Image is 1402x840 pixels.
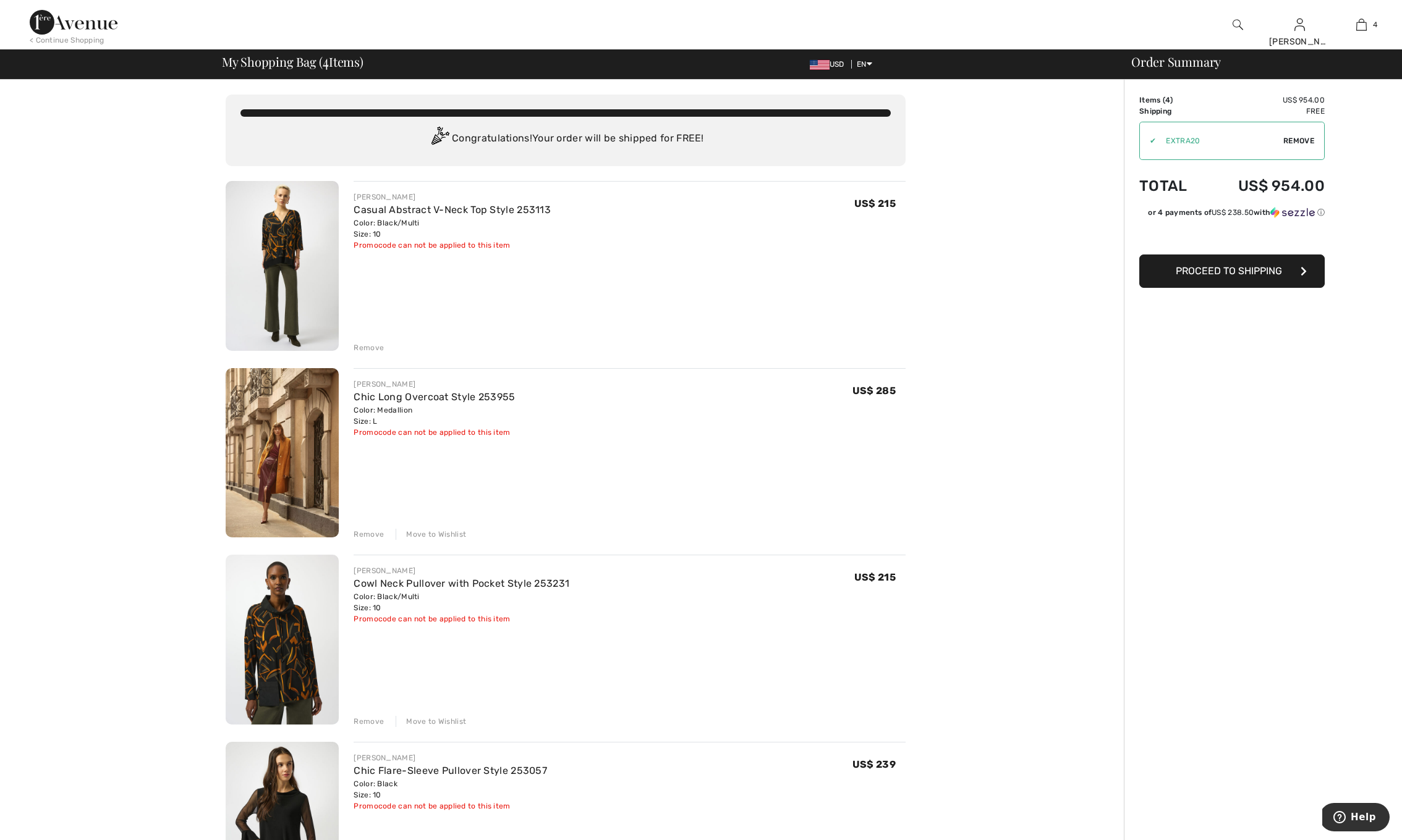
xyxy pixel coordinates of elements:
div: Promocode can not be applied to this item [354,800,547,812]
span: US$ 215 [854,571,896,583]
td: Free [1205,106,1325,117]
img: My Info [1294,17,1305,32]
td: US$ 954.00 [1205,94,1325,106]
div: Remove [354,342,384,353]
span: Proceed to Shipping [1176,265,1282,277]
div: [PERSON_NAME] [354,565,569,576]
img: Congratulation2.svg [427,127,452,151]
span: 4 [323,52,329,69]
a: Chic Flare-Sleeve Pullover Style 253057 [354,765,547,776]
img: Chic Long Overcoat Style 253955 [226,368,339,538]
td: Items ( ) [1139,94,1205,106]
td: Shipping [1139,106,1205,117]
div: [PERSON_NAME] [354,379,515,390]
div: or 4 payments of with [1148,207,1325,218]
div: Promocode can not be applied to this item [354,240,551,251]
span: USD [810,60,849,69]
span: US$ 239 [852,758,896,770]
div: Promocode can not be applied to this item [354,427,515,438]
span: 4 [1373,19,1377,30]
span: US$ 238.50 [1212,208,1254,217]
div: Congratulations! Your order will be shipped for FREE! [240,127,891,151]
img: Casual Abstract V-Neck Top Style 253113 [226,181,339,351]
iframe: PayPal-paypal [1139,222,1325,250]
span: EN [857,60,872,69]
span: 4 [1165,96,1170,104]
button: Proceed to Shipping [1139,254,1325,288]
a: 4 [1331,17,1391,32]
div: Remove [354,529,384,540]
img: My Bag [1356,17,1367,32]
span: US$ 285 [852,385,896,397]
div: [PERSON_NAME] [354,191,551,203]
div: Remove [354,716,384,727]
div: Promocode can not be applied to this item [354,613,569,624]
a: Chic Long Overcoat Style 253955 [354,391,515,403]
div: Color: Black/Multi Size: 10 [354,591,569,613]
a: Cowl Neck Pullover with Pocket Style 253231 [354,577,569,589]
img: Sezzle [1270,207,1315,218]
a: Casual Abstract V-Neck Top Style 253113 [354,204,551,216]
div: [PERSON_NAME] [1269,35,1330,48]
div: Color: Medallion Size: L [354,405,515,427]
div: < Continue Shopping [30,35,104,46]
div: Move to Wishlist [396,529,466,540]
img: 1ère Avenue [30,10,117,35]
td: US$ 954.00 [1205,165,1325,207]
div: Move to Wishlist [396,716,466,727]
div: Order Summary [1116,56,1395,68]
span: US$ 215 [854,198,896,209]
img: US Dollar [810,60,830,70]
div: ✔ [1140,135,1156,146]
a: Sign In [1294,19,1305,30]
span: Remove [1283,135,1314,146]
img: search the website [1233,17,1243,32]
div: Color: Black/Multi Size: 10 [354,217,551,240]
div: Color: Black Size: 10 [354,778,547,800]
td: Total [1139,165,1205,207]
iframe: Opens a widget where you can find more information [1322,803,1390,834]
div: [PERSON_NAME] [354,752,547,763]
img: Cowl Neck Pullover with Pocket Style 253231 [226,555,339,724]
div: or 4 payments ofUS$ 238.50withSezzle Click to learn more about Sezzle [1139,207,1325,222]
input: Promo code [1156,122,1283,159]
span: My Shopping Bag ( Items) [222,56,363,68]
